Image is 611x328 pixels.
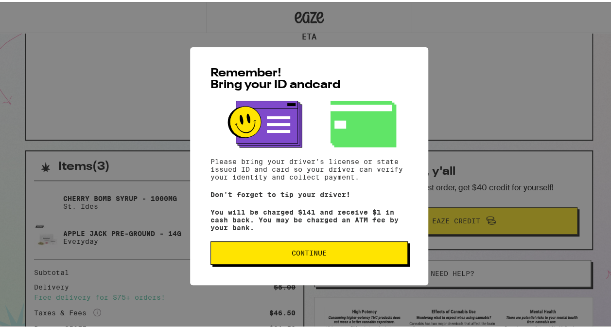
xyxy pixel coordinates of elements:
p: Don't forget to tip your driver! [210,189,408,197]
button: Continue [210,239,408,263]
p: Please bring your driver's license or state issued ID and card so your driver can verify your ide... [210,156,408,179]
span: Hi. Need any help? [6,7,70,15]
p: You will be charged $141 and receive $1 in cash back. You may be charged an ATM fee by your bank. [210,206,408,230]
span: Continue [292,248,327,255]
span: Remember! Bring your ID and card [210,66,340,89]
